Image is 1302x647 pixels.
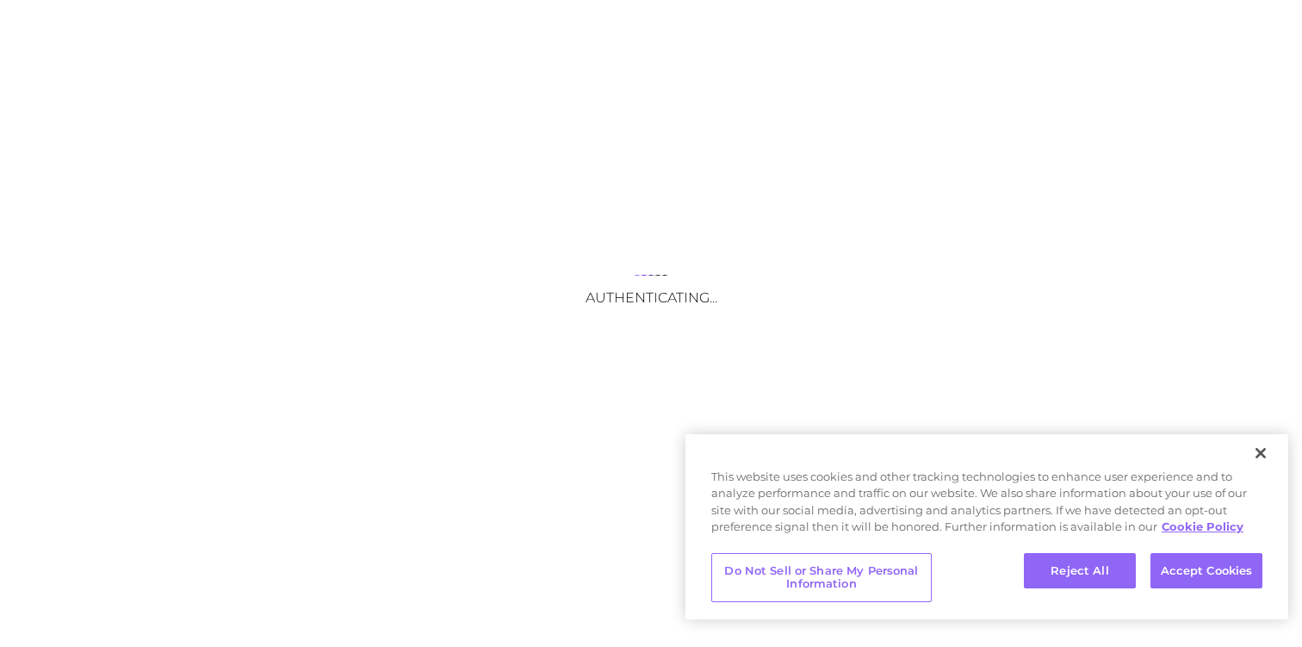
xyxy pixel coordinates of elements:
div: Cookie banner [685,434,1288,619]
a: More information about your privacy, opens in a new tab [1162,519,1243,533]
div: Privacy [685,434,1288,619]
button: Close [1242,434,1280,472]
h3: Authenticating... [479,289,823,306]
div: This website uses cookies and other tracking technologies to enhance user experience and to analy... [685,469,1288,544]
button: Reject All [1024,553,1136,589]
button: Accept Cookies [1150,553,1262,589]
button: Do Not Sell or Share My Personal Information, Opens the preference center dialog [711,553,932,602]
